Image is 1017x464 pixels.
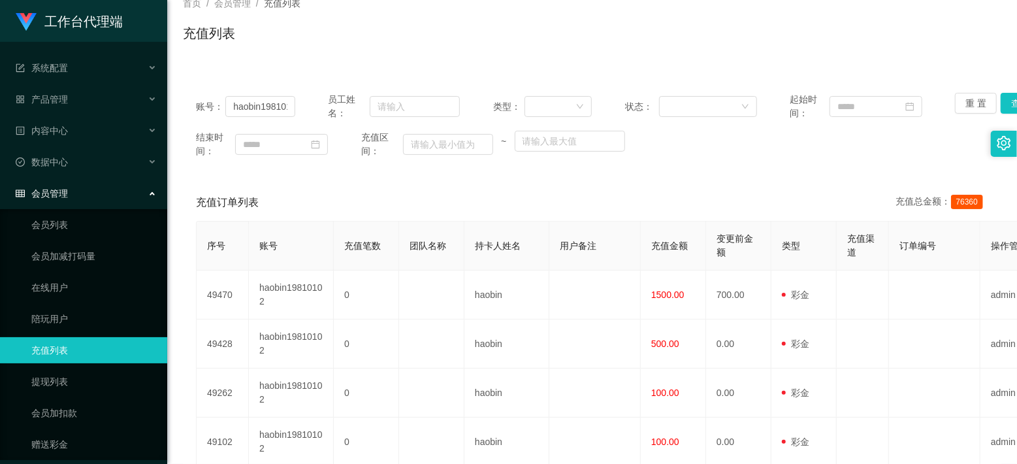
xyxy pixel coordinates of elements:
span: 产品管理 [16,94,68,105]
i: 图标: check-circle-o [16,157,25,167]
span: 用户备注 [560,240,596,251]
td: 0 [334,369,399,418]
a: 会员加减打码量 [31,243,157,269]
span: 订单编号 [899,240,936,251]
a: 会员加扣款 [31,400,157,426]
a: 充值列表 [31,337,157,363]
span: 500.00 [651,339,679,349]
span: 充值渠道 [847,233,875,257]
td: haobin [464,369,549,418]
a: 陪玩用户 [31,306,157,332]
i: 图标: down [741,103,749,112]
span: 76360 [951,195,983,209]
i: 图标: profile [16,126,25,135]
i: 图标: appstore-o [16,95,25,104]
a: 提现列表 [31,369,157,395]
a: 工作台代理端 [16,16,123,26]
span: 变更前金额 [717,233,753,257]
td: 0.00 [706,369,771,418]
div: 充值总金额： [896,195,988,210]
span: 彩金 [782,290,809,300]
input: 请输入最小值为 [403,134,493,155]
span: 充值订单列表 [196,195,259,210]
i: 图标: form [16,63,25,73]
span: ~ [493,135,515,148]
span: 充值笔数 [344,240,381,251]
span: 充值区间： [361,131,403,158]
span: 员工姓名： [328,93,370,120]
span: 彩金 [782,388,809,398]
a: 会员列表 [31,212,157,238]
td: haobin [464,320,549,369]
span: 1500.00 [651,290,685,300]
h1: 充值列表 [183,24,235,43]
span: 内容中心 [16,125,68,136]
td: haobin [464,271,549,320]
span: 团队名称 [410,240,446,251]
span: 数据中心 [16,157,68,167]
span: 类型： [493,100,525,114]
span: 彩金 [782,437,809,447]
a: 赠送彩金 [31,431,157,457]
i: 图标: calendar [311,140,320,149]
span: 账号： [196,100,225,114]
span: 状态： [625,100,659,114]
i: 图标: table [16,189,25,198]
td: haobin19810102 [249,271,334,320]
td: 49470 [197,271,249,320]
span: 系统配置 [16,63,68,73]
input: 请输入 [225,96,295,117]
span: 100.00 [651,437,679,447]
td: 0 [334,271,399,320]
input: 请输入 [370,96,460,117]
a: 在线用户 [31,274,157,301]
td: 700.00 [706,271,771,320]
input: 请输入最大值 [515,131,625,152]
span: 起始时间： [790,93,830,120]
span: 账号 [259,240,278,251]
td: haobin19810102 [249,320,334,369]
span: 序号 [207,240,225,251]
h1: 工作台代理端 [44,1,123,42]
img: logo.9652507e.png [16,13,37,31]
span: 充值金额 [651,240,688,251]
td: 49428 [197,320,249,369]
td: 49262 [197,369,249,418]
i: 图标: down [576,103,584,112]
span: 会员管理 [16,188,68,199]
i: 图标: calendar [905,102,914,111]
button: 重 置 [955,93,997,114]
span: 结束时间： [196,131,235,158]
span: 100.00 [651,388,679,398]
td: 0 [334,320,399,369]
i: 图标: setting [997,136,1011,150]
td: haobin19810102 [249,369,334,418]
span: 彩金 [782,339,809,349]
span: 持卡人姓名 [475,240,521,251]
td: 0.00 [706,320,771,369]
span: 类型 [782,240,800,251]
